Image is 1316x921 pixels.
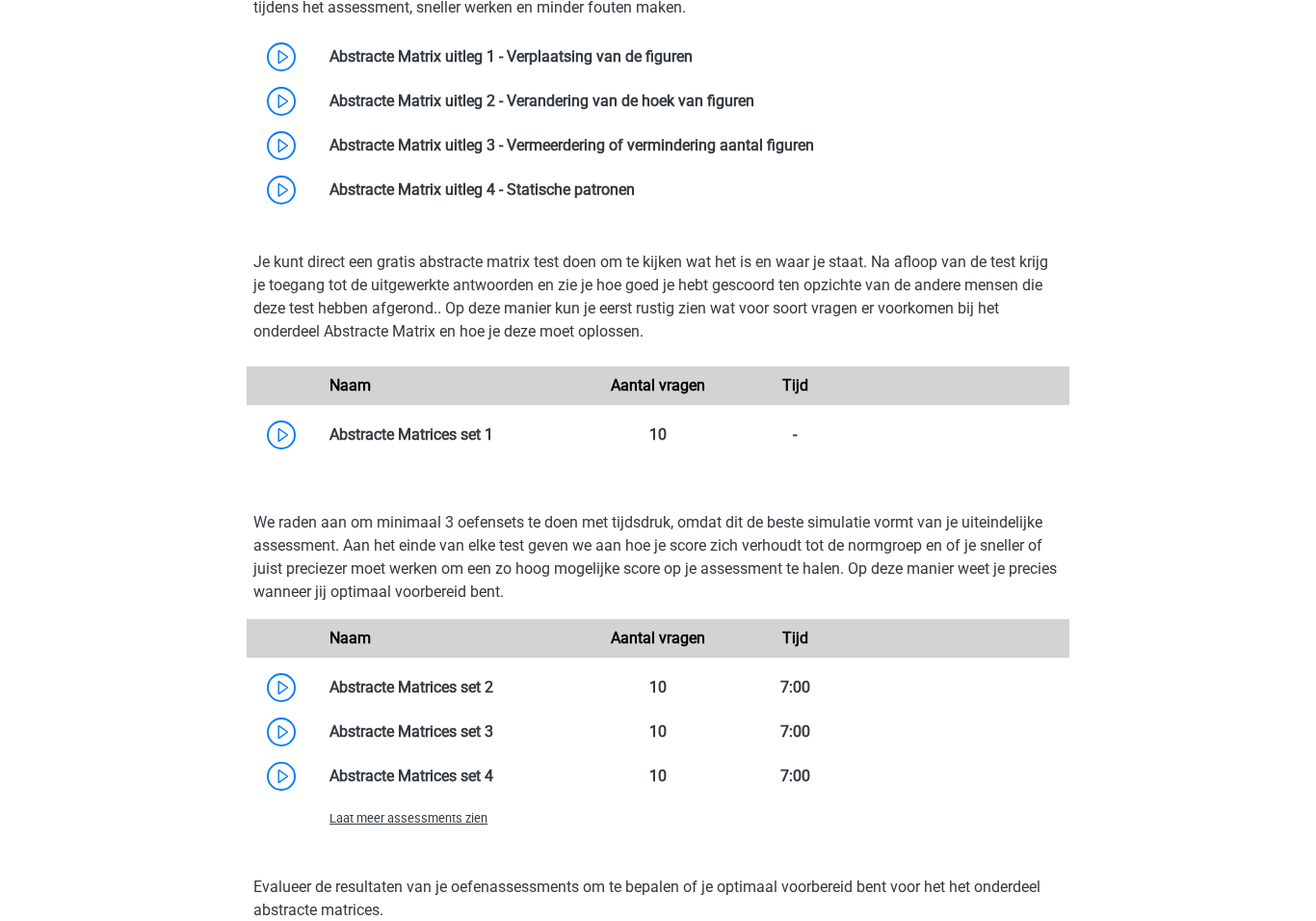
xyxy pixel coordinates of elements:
[315,134,1069,157] div: Abstracte Matrix uitleg 3 - Vermeerdering of vermindering aantal figuren
[315,374,590,397] div: Naam
[315,178,1069,202] div: Abstracte Matrix uitleg 4 - Statische patronen
[315,676,590,699] div: Abstracte Matrices set 2
[726,627,863,650] div: Tijd
[253,511,1063,604] p: We raden aan om minimaal 3 oefensets te doen met tijdsdruk, omdat dit de beste simulatie vormt va...
[315,423,590,447] div: Abstracte Matrices set 1
[329,811,487,826] span: Laat meer assessments zien
[315,90,1069,113] div: Abstracte Matrix uitleg 2 - Verandering van de hoek van figuren
[726,374,863,397] div: Tijd
[590,627,726,650] div: Aantal vragen
[315,720,590,744] div: Abstracte Matrices set 3
[253,251,1063,343] p: Je kunt direct een gratis abstracte matrix test doen om te kijken wat het is en waar je staat. Na...
[315,765,590,788] div: Abstracte Matrices set 4
[590,374,726,397] div: Aantal vragen
[315,45,1069,68] div: Abstracte Matrix uitleg 1 - Verplaatsing van de figuren
[315,627,590,650] div: Naam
